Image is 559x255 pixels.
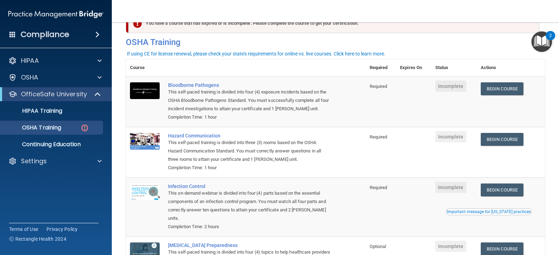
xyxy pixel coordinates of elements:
[365,59,396,76] th: Required
[8,90,101,98] a: OfficeSafe University
[5,107,62,114] p: HIPAA Training
[129,14,539,33] div: You have a course that has expired or is incomplete. Please complete the course to get your certi...
[549,36,552,45] div: 2
[168,113,331,121] div: Completion Time: 1 hour
[80,123,89,132] img: danger-circle.6113f641.png
[481,133,523,146] a: Begin Course
[396,59,431,76] th: Expires On
[126,59,164,76] th: Course
[370,134,387,140] span: Required
[481,82,523,95] a: Begin Course
[8,157,102,165] a: Settings
[126,37,545,47] h4: OSHA Training
[447,210,531,214] div: Important message for [US_STATE] practices
[168,242,331,248] a: [MEDICAL_DATA] Preparedness
[8,73,102,82] a: OSHA
[481,183,523,196] a: Begin Course
[133,19,142,28] img: exclamation-circle-solid-danger.72ef9ffc.png
[21,30,69,39] h4: Compliance
[126,50,386,57] button: If using CE for license renewal, please check your state's requirements for online vs. live cours...
[531,31,552,52] button: Open Resource Center, 2 new notifications
[21,73,38,82] p: OSHA
[370,185,387,190] span: Required
[21,157,47,165] p: Settings
[9,235,66,242] span: Ⓒ Rectangle Health 2024
[168,189,331,223] div: This on-demand webinar is divided into four (4) parts based on the essential components of an inf...
[168,133,331,138] a: Hazard Communication
[9,226,38,233] a: Terms of Use
[21,57,39,65] p: HIPAA
[435,241,466,252] span: Incomplete
[168,183,331,189] a: Infection Control
[5,141,100,148] p: Continuing Education
[168,82,331,88] a: Bloodborne Pathogens
[21,90,87,98] p: OfficeSafe University
[168,138,331,164] div: This self-paced training is divided into three (3) rooms based on the OSHA Hazard Communication S...
[46,226,78,233] a: Privacy Policy
[8,57,102,65] a: HIPAA
[435,81,466,92] span: Incomplete
[435,182,466,193] span: Incomplete
[5,124,61,131] p: OSHA Training
[168,223,331,231] div: Completion Time: 2 hours
[431,59,477,76] th: Status
[435,131,466,142] span: Incomplete
[168,88,331,113] div: This self-paced training is divided into four (4) exposure incidents based on the OSHA Bloodborne...
[477,59,545,76] th: Actions
[127,51,385,56] div: If using CE for license renewal, please check your state's requirements for online vs. live cours...
[168,164,331,172] div: Completion Time: 1 hour
[370,84,387,89] span: Required
[370,244,386,249] span: Optional
[8,7,103,21] img: PMB logo
[446,208,532,215] button: Read this if you are a dental practitioner in the state of CA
